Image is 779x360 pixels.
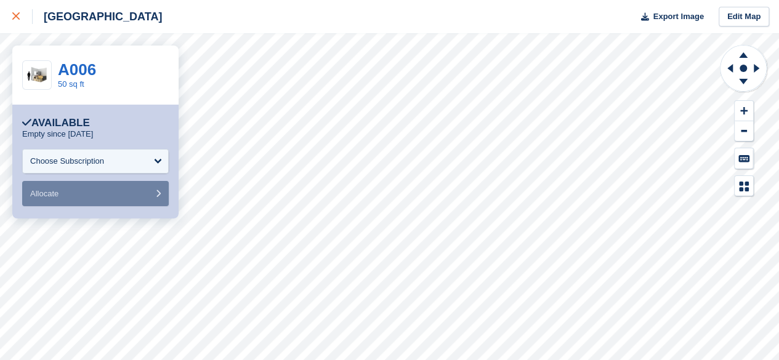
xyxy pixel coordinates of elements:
a: Edit Map [719,7,769,27]
span: Allocate [30,189,59,198]
a: A006 [58,60,96,79]
button: Export Image [634,7,704,27]
p: Empty since [DATE] [22,129,93,139]
button: Zoom In [735,101,753,121]
button: Map Legend [735,176,753,196]
img: 50-sqft-unit%20(8).jpg [23,65,51,86]
div: Available [22,117,90,129]
div: [GEOGRAPHIC_DATA] [33,9,162,24]
span: Export Image [653,10,703,23]
div: Choose Subscription [30,155,104,167]
a: 50 sq ft [58,79,84,89]
button: Keyboard Shortcuts [735,148,753,169]
button: Allocate [22,181,169,206]
button: Zoom Out [735,121,753,142]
